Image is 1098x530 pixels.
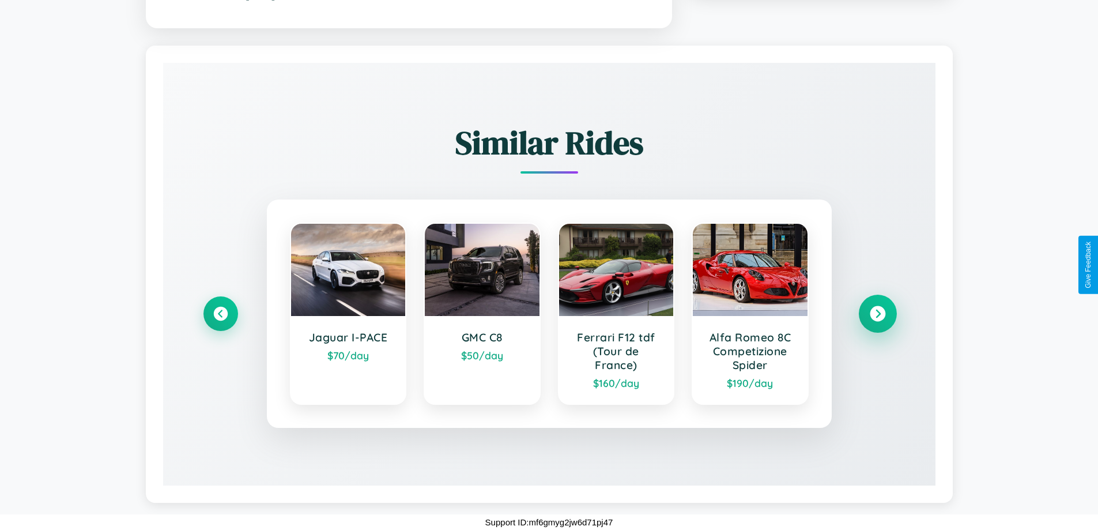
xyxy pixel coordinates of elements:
[571,377,662,389] div: $ 160 /day
[571,330,662,372] h3: Ferrari F12 tdf (Tour de France)
[303,330,394,344] h3: Jaguar I-PACE
[436,349,528,362] div: $ 50 /day
[303,349,394,362] div: $ 70 /day
[692,223,809,405] a: Alfa Romeo 8C Competizione Spider$190/day
[485,514,613,530] p: Support ID: mf6gmyg2jw6d71pj47
[558,223,675,405] a: Ferrari F12 tdf (Tour de France)$160/day
[436,330,528,344] h3: GMC C8
[424,223,541,405] a: GMC C8$50/day
[704,377,796,389] div: $ 190 /day
[290,223,407,405] a: Jaguar I-PACE$70/day
[203,121,895,165] h2: Similar Rides
[1084,242,1092,288] div: Give Feedback
[704,330,796,372] h3: Alfa Romeo 8C Competizione Spider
